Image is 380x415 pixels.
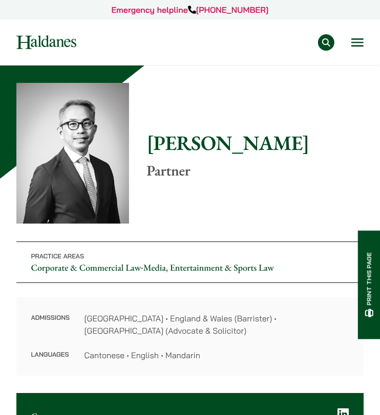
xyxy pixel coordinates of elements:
p: • [16,242,364,283]
dd: [GEOGRAPHIC_DATA] • England & Wales (Barrister) • [GEOGRAPHIC_DATA] (Advocate & Solicitor) [84,312,349,337]
a: Emergency helpline[PHONE_NUMBER] [112,5,269,15]
a: Media, Entertainment & Sports Law [143,262,274,274]
span: Practice Areas [31,253,84,260]
p: Partner [146,162,364,180]
dt: Admissions [31,312,70,349]
button: Search [318,34,334,51]
img: Logo of Haldanes [16,35,76,49]
a: Corporate & Commercial Law [31,262,141,274]
dt: Languages [31,349,70,361]
button: Open menu [351,38,364,47]
dd: Cantonese • English • Mandarin [84,349,349,361]
h1: [PERSON_NAME] [146,130,364,155]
